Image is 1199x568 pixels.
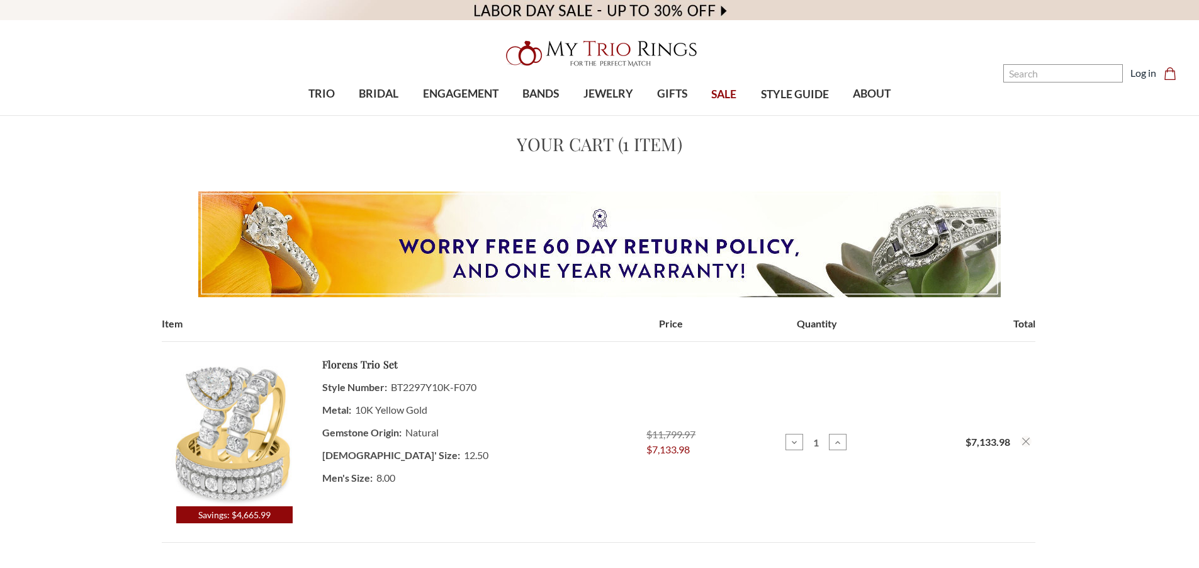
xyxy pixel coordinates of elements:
span: JEWELRY [583,86,633,102]
dt: Metal: [322,399,351,421]
button: submenu toggle [373,115,385,116]
th: Total [889,316,1035,342]
span: $11,799.97 [646,428,695,440]
a: JEWELRY [571,74,645,115]
span: STYLE GUIDE [761,86,829,103]
img: Worry Free 60 Day Return Policy [198,191,1001,297]
dt: Gemstone Origin: [322,421,402,444]
a: BRIDAL [347,74,410,115]
span: ABOUT [853,86,891,102]
a: Log in [1130,65,1156,81]
a: GIFTS [645,74,699,115]
a: My Trio Rings [347,33,851,74]
span: BANDS [522,86,559,102]
img: Photo of Florens 3 1/2 ct tw. Pear Solitaire Trio Set 10K Yellow Gold [BT2297Y-F070] [162,361,307,506]
span: SALE [711,86,736,103]
span: BRIDAL [359,86,398,102]
span: Savings: $4,665.99 [176,506,293,523]
input: Florens 3 1/2 ct tw. Lab Grown Diamond Pear Solitaire Trio Set 10K Yellow Gold [805,436,827,448]
dd: BT2297Y10K-F070 [322,376,583,399]
a: SALE [699,74,748,115]
dt: Men's Size: [322,467,373,489]
button: submenu toggle [602,115,614,116]
th: Item [162,316,599,342]
th: Quantity [744,316,889,342]
input: Search [1003,64,1123,82]
dt: [DEMOGRAPHIC_DATA]' Size: [322,444,460,467]
span: TRIO [308,86,335,102]
button: submenu toggle [534,115,547,116]
span: GIFTS [657,86,687,102]
button: submenu toggle [666,115,678,116]
a: TRIO [296,74,347,115]
button: submenu toggle [865,115,878,116]
img: My Trio Rings [499,33,701,74]
a: STYLE GUIDE [748,74,840,115]
a: ABOUT [841,74,903,115]
dd: 8.00 [322,467,583,489]
svg: cart.cart_preview [1164,67,1176,80]
a: Cart with 0 items [1164,65,1184,81]
a: Savings: $4,665.99 [162,361,307,523]
span: $7,133.98 [646,442,695,457]
button: submenu toggle [315,115,328,116]
dd: 10K Yellow Gold [322,399,583,421]
a: ENGAGEMENT [411,74,510,115]
h1: Your Cart (1 item) [162,131,1038,157]
strong: $7,133.98 [965,436,1010,448]
dt: Style Number: [322,376,387,399]
a: BANDS [510,74,571,115]
button: Remove Florens 3 1/2 ct tw. Lab Grown Diamond Pear Solitaire Trio Set 10K Yellow Gold from cart [1020,436,1032,447]
span: ENGAGEMENT [423,86,498,102]
button: submenu toggle [454,115,467,116]
a: Florens Trio Set [322,357,398,372]
dd: Natural [322,421,583,444]
th: Price [599,316,744,342]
